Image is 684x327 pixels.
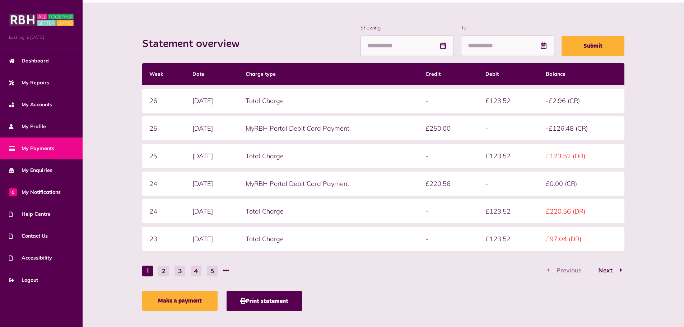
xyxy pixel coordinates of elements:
td: - [478,116,538,140]
button: Go to page 5 [207,266,218,276]
td: - [418,144,478,168]
span: Help Centre [9,210,51,218]
a: Make a payment [142,291,218,311]
td: [DATE] [185,144,238,168]
td: £123.52 (DR) [539,144,624,168]
td: [DATE] [185,227,238,251]
td: [DATE] [185,172,238,196]
span: Next [593,267,618,274]
span: My Payments [9,145,54,152]
button: Print statement [227,291,302,311]
span: My Accounts [9,101,52,108]
td: [DATE] [185,89,238,113]
td: 24 [142,172,185,196]
button: Submit [562,36,624,56]
th: Debit [478,63,538,85]
td: [DATE] [185,199,238,223]
td: MyRBH Portal Debit Card Payment [238,116,418,140]
th: Credit [418,63,478,85]
td: - [418,89,478,113]
td: Total Charge [238,199,418,223]
button: Go to page 2 [158,266,169,276]
span: Dashboard [9,57,49,65]
th: Week [142,63,185,85]
td: 23 [142,227,185,251]
span: Last login: [DATE] [9,34,74,41]
label: To [461,24,554,32]
td: [DATE] [185,116,238,140]
h2: Statement overview [142,38,247,51]
td: MyRBH Portal Debit Card Payment [238,172,418,196]
td: £0.00 (CR) [539,172,624,196]
span: My Notifications [9,188,61,196]
td: - [478,172,538,196]
td: 25 [142,116,185,140]
span: My Enquiries [9,167,52,174]
td: £123.52 [478,227,538,251]
td: £220.56 (DR) [539,199,624,223]
td: £123.52 [478,144,538,168]
span: Contact Us [9,232,48,240]
td: 24 [142,199,185,223]
td: £123.52 [478,199,538,223]
button: Go to page 2 [591,266,624,276]
td: £250.00 [418,116,478,140]
td: - [418,199,478,223]
span: Logout [9,276,38,284]
td: - [418,227,478,251]
th: Date [185,63,238,85]
span: My Repairs [9,79,49,87]
label: Showing [360,24,454,32]
td: Total Charge [238,144,418,168]
td: -£126.48 (CR) [539,116,624,140]
span: My Profile [9,123,46,130]
button: Go to page 3 [175,266,185,276]
img: MyRBH [9,13,74,27]
td: Total Charge [238,227,418,251]
td: 25 [142,144,185,168]
td: 26 [142,89,185,113]
td: £123.52 [478,89,538,113]
button: Go to page 4 [191,266,201,276]
td: -£2.96 (CR) [539,89,624,113]
span: Accessibility [9,254,52,262]
th: Charge type [238,63,418,85]
td: Total Charge [238,89,418,113]
span: 0 [9,188,17,196]
td: £97.04 (DR) [539,227,624,251]
td: £220.56 [418,172,478,196]
th: Balance [539,63,624,85]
